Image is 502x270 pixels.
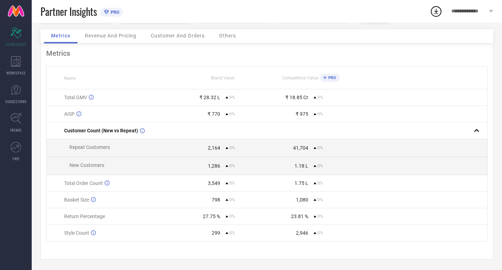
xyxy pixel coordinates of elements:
[317,95,323,100] span: 0%
[211,76,234,80] span: Brand Value
[64,76,76,81] span: Name
[293,145,308,151] div: 41,704
[229,112,235,116] span: 0%
[229,145,235,150] span: 0%
[41,4,97,19] span: Partner Insights
[64,180,103,186] span: Total Order Count
[229,163,235,168] span: 0%
[430,5,442,18] div: Open download list
[283,76,318,80] span: Competitors Value
[285,95,308,100] div: ₹ 18.85 Cr
[219,33,236,38] span: Others
[208,180,220,186] div: 3,549
[317,230,323,235] span: 0%
[85,33,136,38] span: Revenue And Pricing
[69,162,104,168] span: New Customers
[229,197,235,202] span: 0%
[203,214,220,219] div: 27.75 %
[208,145,220,151] div: 2,164
[317,145,323,150] span: 0%
[46,49,488,58] div: Metrics
[317,112,323,116] span: 0%
[10,127,22,133] span: TRENDS
[64,197,89,203] span: Basket Size
[317,214,323,219] span: 0%
[51,33,70,38] span: Metrics
[208,163,220,169] div: 1,286
[207,111,220,117] div: ₹ 770
[295,163,308,169] div: 1.18 L
[109,10,119,15] span: PRO
[6,42,26,47] span: SCORECARDS
[13,156,19,161] span: FWD
[229,95,235,100] span: 0%
[296,197,308,203] div: 1,080
[212,230,220,236] div: 299
[151,33,205,38] span: Customer And Orders
[229,214,235,219] span: 0%
[327,76,336,80] span: PRO
[64,128,138,133] span: Customer Count (New vs Repeat)
[291,214,308,219] div: 23.81 %
[64,214,105,219] span: Return Percentage
[64,111,75,117] span: AISP
[199,95,220,100] div: ₹ 28.32 L
[6,70,26,76] span: WORKSPACE
[69,144,110,150] span: Repeat Customers
[64,95,87,100] span: Total GMV
[212,197,220,203] div: 798
[64,230,89,236] span: Style Count
[296,230,308,236] div: 2,946
[5,99,27,104] span: SUGGESTIONS
[317,181,323,186] span: 0%
[296,111,308,117] div: ₹ 975
[295,180,308,186] div: 1.75 L
[317,163,323,168] span: 0%
[317,197,323,202] span: 0%
[229,181,235,186] span: 0%
[229,230,235,235] span: 0%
